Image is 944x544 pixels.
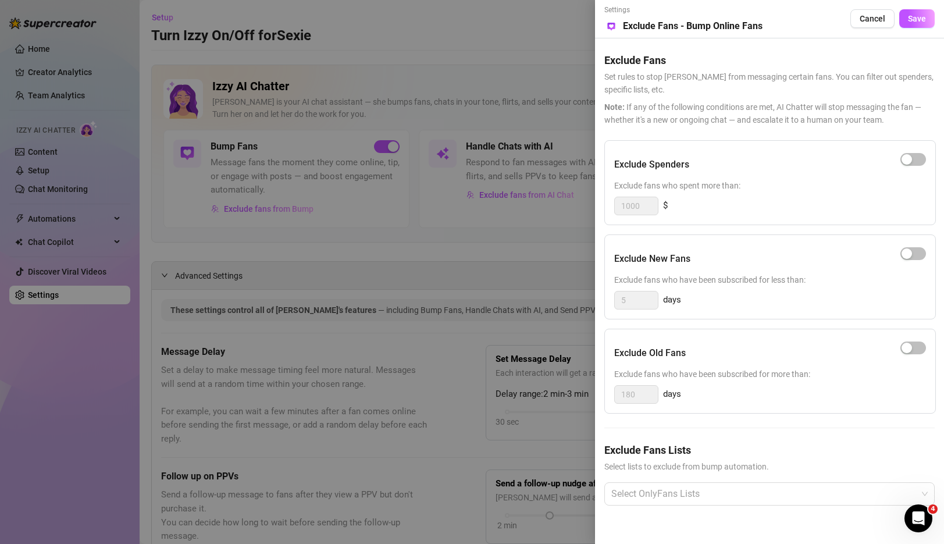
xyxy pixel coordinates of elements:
span: Exclude fans who spent more than: [614,179,926,192]
span: Save [908,14,926,23]
h5: Exclude Fans Lists [604,442,935,458]
h5: Exclude Spenders [614,158,689,172]
h5: Exclude Fans [604,52,935,68]
button: Save [899,9,935,28]
span: Set rules to stop [PERSON_NAME] from messaging certain fans. You can filter out spenders, specifi... [604,70,935,96]
button: Cancel [850,9,895,28]
span: $ [663,199,668,213]
span: days [663,387,681,401]
span: If any of the following conditions are met, AI Chatter will stop messaging the fan — whether it's... [604,101,935,126]
h5: Exclude Old Fans [614,346,686,360]
span: Note: [604,102,625,112]
h5: Exclude New Fans [614,252,690,266]
span: 4 [928,504,938,514]
span: Cancel [860,14,885,23]
span: Settings [604,5,763,16]
h5: Exclude Fans - Bump Online Fans [623,19,763,33]
span: days [663,293,681,307]
iframe: Intercom live chat [904,504,932,532]
span: Exclude fans who have been subscribed for more than: [614,368,926,381]
span: Exclude fans who have been subscribed for less than: [614,273,926,286]
span: Select lists to exclude from bump automation. [604,460,935,473]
